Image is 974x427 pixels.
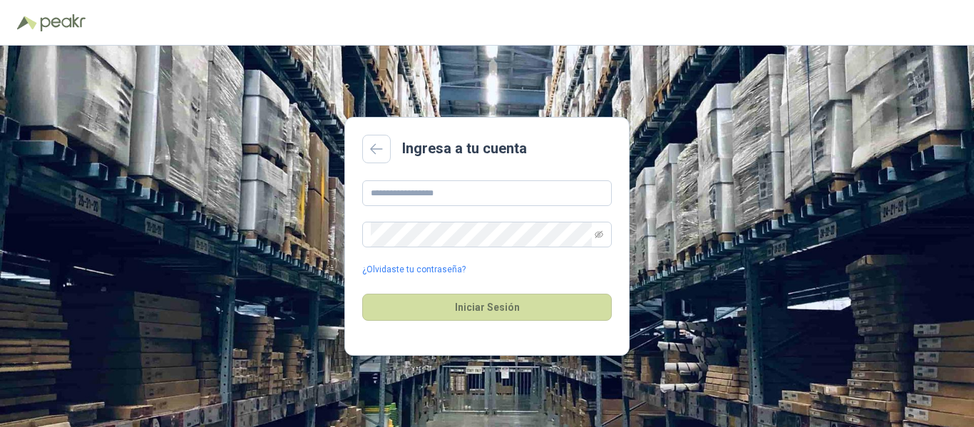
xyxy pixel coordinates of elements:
span: eye-invisible [595,230,603,239]
img: Peakr [40,14,86,31]
img: Logo [17,16,37,30]
h2: Ingresa a tu cuenta [402,138,527,160]
a: ¿Olvidaste tu contraseña? [362,263,466,277]
button: Iniciar Sesión [362,294,612,321]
